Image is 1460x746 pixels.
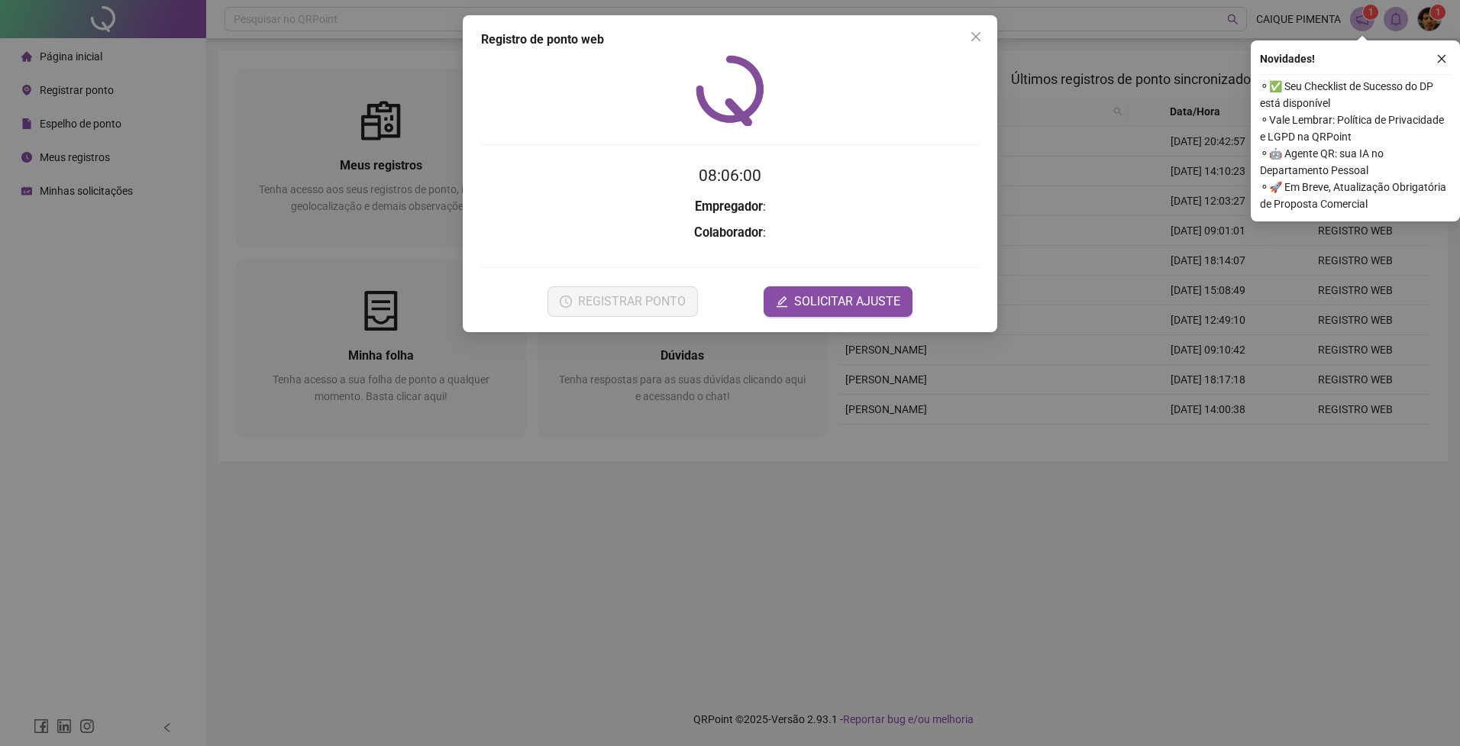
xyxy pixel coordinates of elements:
[964,24,988,49] button: Close
[1260,111,1451,145] span: ⚬ Vale Lembrar: Política de Privacidade e LGPD na QRPoint
[1260,78,1451,111] span: ⚬ ✅ Seu Checklist de Sucesso do DP está disponível
[547,286,698,317] button: REGISTRAR PONTO
[481,223,979,243] h3: :
[1436,53,1447,64] span: close
[699,166,761,185] time: 08:06:00
[1260,145,1451,179] span: ⚬ 🤖 Agente QR: sua IA no Departamento Pessoal
[694,225,763,240] strong: Colaborador
[696,55,764,126] img: QRPoint
[695,199,763,214] strong: Empregador
[970,31,982,43] span: close
[764,286,912,317] button: editSOLICITAR AJUSTE
[1260,179,1451,212] span: ⚬ 🚀 Em Breve, Atualização Obrigatória de Proposta Comercial
[776,295,788,308] span: edit
[481,197,979,217] h3: :
[794,292,900,311] span: SOLICITAR AJUSTE
[481,31,979,49] div: Registro de ponto web
[1260,50,1315,67] span: Novidades !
